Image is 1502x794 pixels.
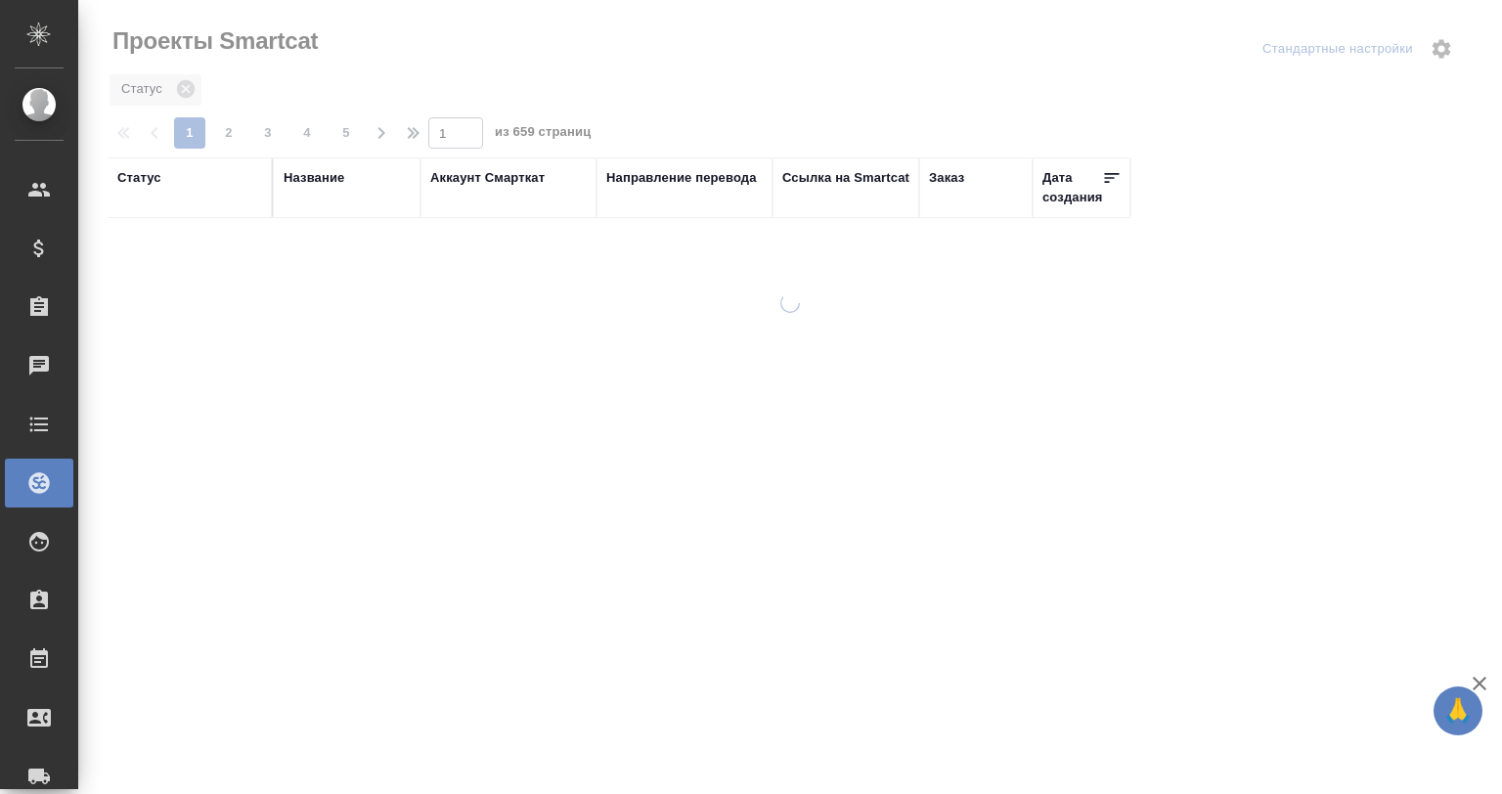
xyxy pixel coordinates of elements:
div: Дата создания [1042,168,1102,207]
div: Статус [117,168,161,188]
span: 🙏 [1441,690,1475,731]
button: 🙏 [1434,686,1482,735]
div: Ссылка на Smartcat [782,168,909,188]
div: Название [284,168,344,188]
div: Направление перевода [606,168,757,188]
div: Заказ [929,168,964,188]
div: Аккаунт Смарткат [430,168,545,188]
